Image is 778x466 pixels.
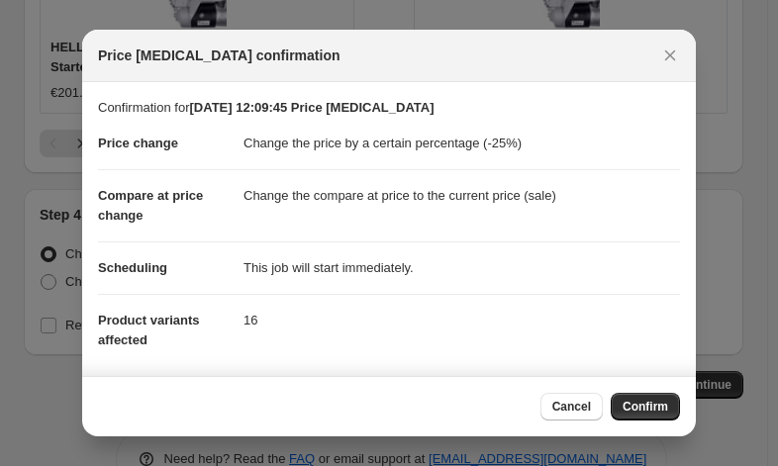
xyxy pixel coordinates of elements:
[98,98,680,118] p: Confirmation for
[243,118,680,169] dd: Change the price by a certain percentage (-25%)
[243,169,680,222] dd: Change the compare at price to the current price (sale)
[243,294,680,346] dd: 16
[98,136,178,150] span: Price change
[611,393,680,420] button: Confirm
[98,313,200,347] span: Product variants affected
[623,399,668,415] span: Confirm
[189,100,434,115] b: [DATE] 12:09:45 Price [MEDICAL_DATA]
[552,399,591,415] span: Cancel
[98,188,203,223] span: Compare at price change
[243,241,680,294] dd: This job will start immediately.
[98,46,340,65] span: Price [MEDICAL_DATA] confirmation
[656,42,684,69] button: Close
[540,393,603,420] button: Cancel
[98,260,167,275] span: Scheduling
